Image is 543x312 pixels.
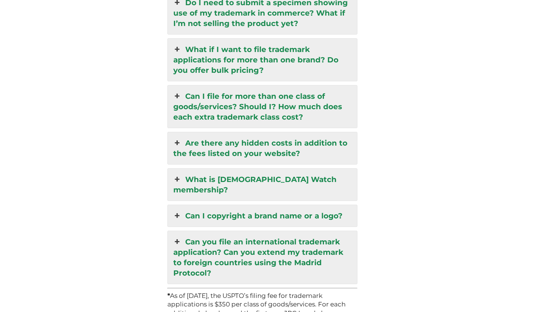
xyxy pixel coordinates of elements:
a: What is [DEMOGRAPHIC_DATA] Watch membership? [168,169,357,201]
a: Can I file for more than one class of goods/services? Should I? How much does each extra trademar... [168,85,357,128]
a: Are there any hidden costs in addition to the fees listed on your website? [168,132,357,164]
a: Can I copyright a brand name or a logo? [168,205,357,227]
a: What if I want to file trademark applications for more than one brand? Do you offer bulk pricing? [168,39,357,81]
a: Can you file an international trademark application? Can you extend my trademark to foreign count... [168,231,357,284]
